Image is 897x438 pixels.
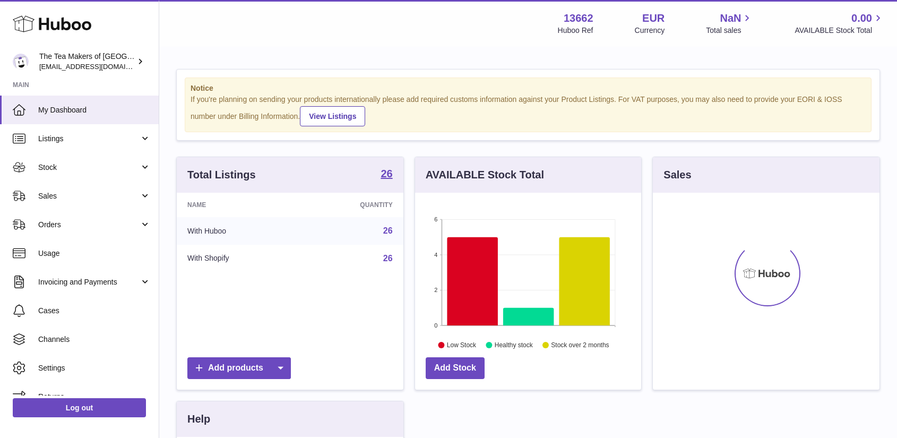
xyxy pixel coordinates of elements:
[38,363,151,373] span: Settings
[706,11,753,36] a: NaN Total sales
[434,322,437,329] text: 0
[635,25,665,36] div: Currency
[558,25,593,36] div: Huboo Ref
[191,83,866,93] strong: Notice
[13,54,29,70] img: tea@theteamakers.co.uk
[38,220,140,230] span: Orders
[434,287,437,293] text: 2
[38,191,140,201] span: Sales
[39,62,156,71] span: [EMAIL_ADDRESS][DOMAIN_NAME]
[381,168,392,181] a: 26
[383,254,393,263] a: 26
[187,412,210,426] h3: Help
[191,95,866,126] div: If you're planning on sending your products internationally please add required customs informati...
[663,168,691,182] h3: Sales
[795,25,884,36] span: AVAILABLE Stock Total
[447,341,477,349] text: Low Stock
[551,341,609,349] text: Stock over 2 months
[642,11,665,25] strong: EUR
[177,193,299,217] th: Name
[564,11,593,25] strong: 13662
[381,168,392,179] strong: 26
[38,392,151,402] span: Returns
[720,11,741,25] span: NaN
[38,334,151,345] span: Channels
[177,217,299,245] td: With Huboo
[38,248,151,259] span: Usage
[426,357,485,379] a: Add Stock
[38,105,151,115] span: My Dashboard
[299,193,403,217] th: Quantity
[495,341,533,349] text: Healthy stock
[851,11,872,25] span: 0.00
[795,11,884,36] a: 0.00 AVAILABLE Stock Total
[187,168,256,182] h3: Total Listings
[434,252,437,258] text: 4
[706,25,753,36] span: Total sales
[434,216,437,222] text: 6
[39,51,135,72] div: The Tea Makers of [GEOGRAPHIC_DATA]
[38,306,151,316] span: Cases
[38,277,140,287] span: Invoicing and Payments
[13,398,146,417] a: Log out
[38,134,140,144] span: Listings
[38,162,140,173] span: Stock
[300,106,365,126] a: View Listings
[383,226,393,235] a: 26
[426,168,544,182] h3: AVAILABLE Stock Total
[187,357,291,379] a: Add products
[177,245,299,272] td: With Shopify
